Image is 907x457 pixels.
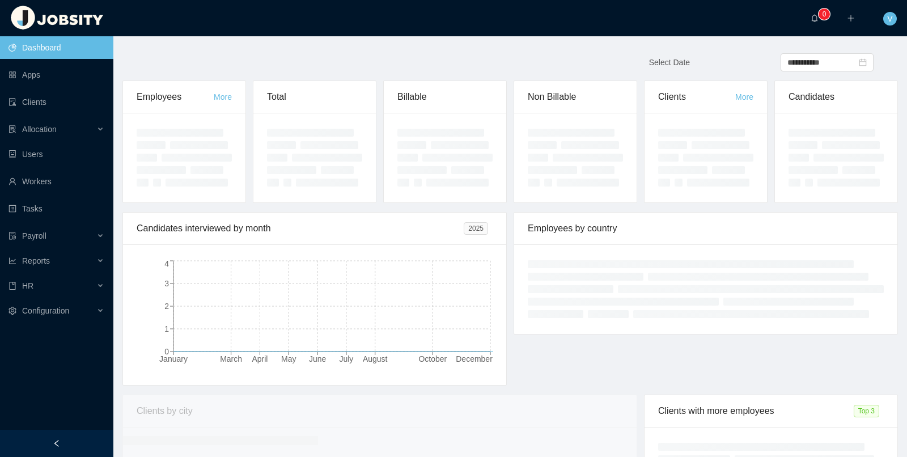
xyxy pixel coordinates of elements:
[528,81,623,113] div: Non Billable
[658,81,735,113] div: Clients
[214,92,232,101] a: More
[847,14,855,22] i: icon: plus
[418,354,447,363] tspan: October
[9,257,16,265] i: icon: line-chart
[309,354,327,363] tspan: June
[658,395,854,427] div: Clients with more employees
[22,256,50,265] span: Reports
[22,231,46,240] span: Payroll
[164,324,169,333] tspan: 1
[164,302,169,311] tspan: 2
[9,143,104,166] a: icon: robotUsers
[9,125,16,133] i: icon: solution
[887,12,892,26] span: V
[9,64,104,86] a: icon: appstoreApps
[789,81,884,113] div: Candidates
[649,58,690,67] span: Select Date
[363,354,388,363] tspan: August
[464,222,488,235] span: 2025
[9,91,104,113] a: icon: auditClients
[9,170,104,193] a: icon: userWorkers
[339,354,353,363] tspan: July
[22,125,57,134] span: Allocation
[735,92,753,101] a: More
[164,259,169,268] tspan: 4
[397,81,493,113] div: Billable
[137,81,214,113] div: Employees
[9,36,104,59] a: icon: pie-chartDashboard
[854,405,879,417] span: Top 3
[164,279,169,288] tspan: 3
[9,307,16,315] i: icon: setting
[528,213,884,244] div: Employees by country
[22,306,69,315] span: Configuration
[220,354,242,363] tspan: March
[9,282,16,290] i: icon: book
[252,354,268,363] tspan: April
[456,354,493,363] tspan: December
[267,81,362,113] div: Total
[859,58,867,66] i: icon: calendar
[137,213,464,244] div: Candidates interviewed by month
[159,354,188,363] tspan: January
[281,354,296,363] tspan: May
[9,232,16,240] i: icon: file-protect
[9,197,104,220] a: icon: profileTasks
[164,347,169,356] tspan: 0
[819,9,830,20] sup: 0
[811,14,819,22] i: icon: bell
[22,281,33,290] span: HR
